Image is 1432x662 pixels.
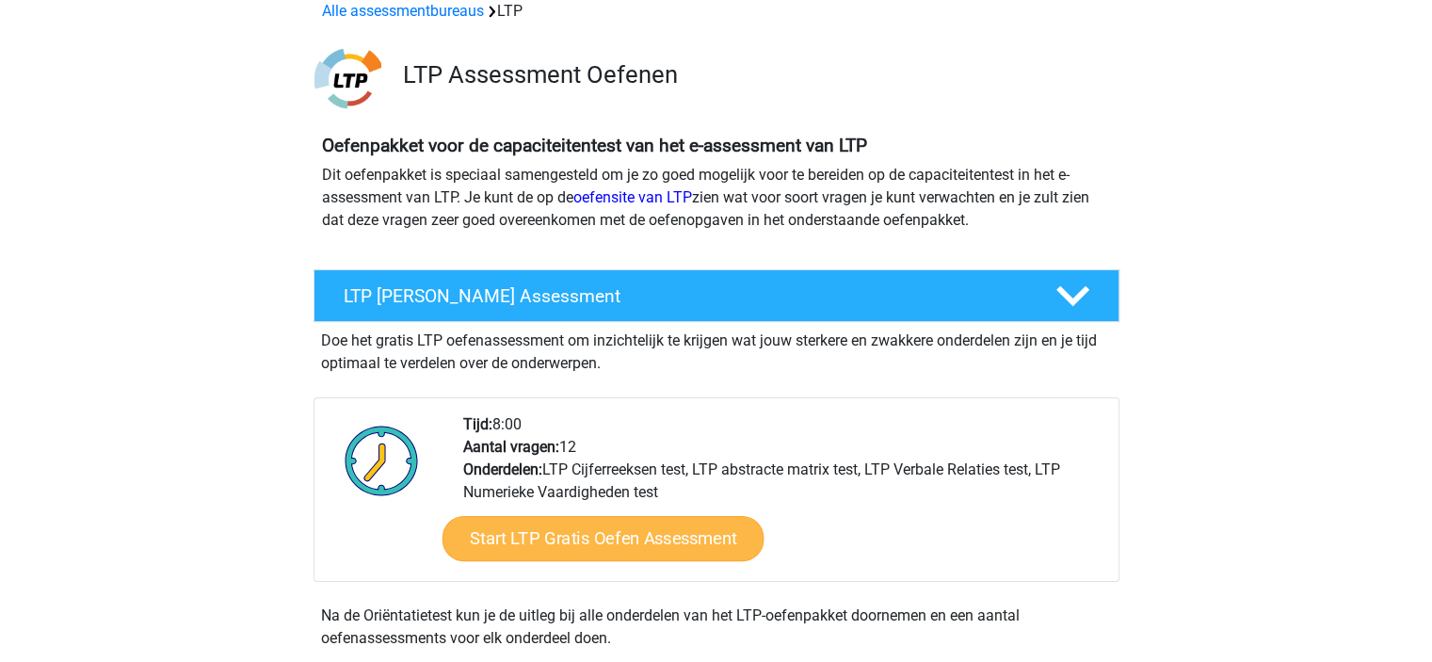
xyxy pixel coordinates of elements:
b: Aantal vragen: [463,438,559,456]
img: Klok [334,413,429,508]
h4: LTP [PERSON_NAME] Assessment [344,285,1025,307]
div: Doe het gratis LTP oefenassessment om inzichtelijk te krijgen wat jouw sterkere en zwakkere onder... [314,322,1119,375]
div: 8:00 12 LTP Cijferreeksen test, LTP abstracte matrix test, LTP Verbale Relaties test, LTP Numerie... [449,413,1118,581]
b: Tijd: [463,415,492,433]
h3: LTP Assessment Oefenen [403,60,1104,89]
a: Start LTP Gratis Oefen Assessment [442,516,764,561]
b: Oefenpakket voor de capaciteitentest van het e-assessment van LTP [322,135,867,156]
b: Onderdelen: [463,460,542,478]
a: LTP [PERSON_NAME] Assessment [306,269,1127,322]
div: Na de Oriëntatietest kun je de uitleg bij alle onderdelen van het LTP-oefenpakket doornemen en ee... [314,605,1119,650]
img: ltp.png [314,45,381,112]
p: Dit oefenpakket is speciaal samengesteld om je zo goed mogelijk voor te bereiden op de capaciteit... [322,164,1111,232]
a: oefensite van LTP [573,188,692,206]
a: Alle assessmentbureaus [322,2,484,20]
